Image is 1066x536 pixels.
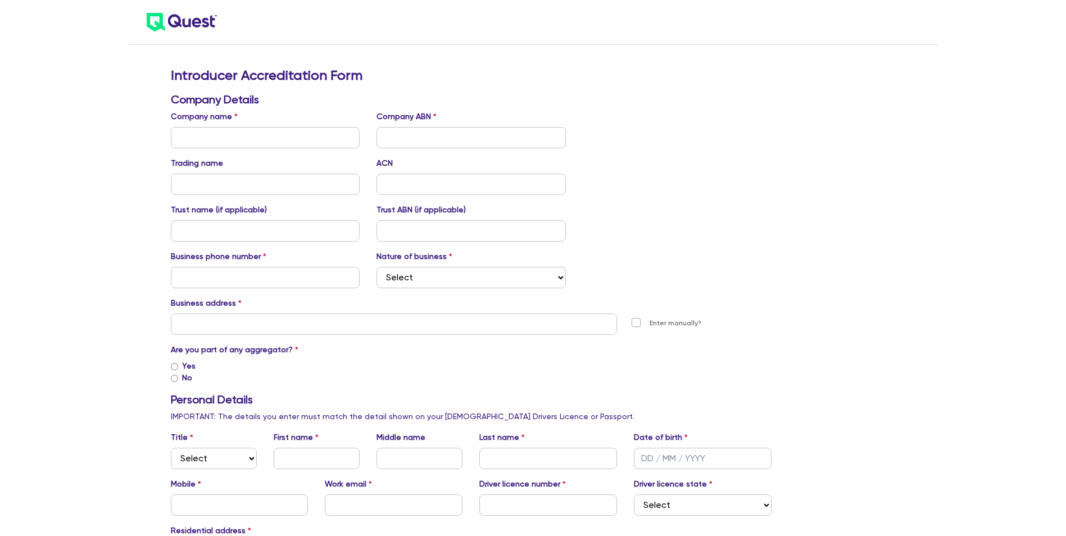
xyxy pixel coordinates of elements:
[479,478,566,490] label: Driver licence number
[171,431,193,443] label: Title
[274,431,319,443] label: First name
[376,111,437,122] label: Company ABN
[171,111,238,122] label: Company name
[325,478,372,490] label: Work email
[171,251,266,262] label: Business phone number
[634,448,772,469] input: DD / MM / YYYY
[182,372,192,384] label: No
[376,431,425,443] label: Middle name
[479,431,525,443] label: Last name
[376,204,466,216] label: Trust ABN (if applicable)
[171,297,242,309] label: Business address
[171,478,201,490] label: Mobile
[171,93,772,106] h3: Company Details
[171,411,772,423] p: IMPORTANT: The details you enter must match the detail shown on your [DEMOGRAPHIC_DATA] Drivers L...
[147,13,217,31] img: quest-logo
[376,157,393,169] label: ACN
[376,251,452,262] label: Nature of business
[171,157,223,169] label: Trading name
[171,204,267,216] label: Trust name (if applicable)
[171,344,298,356] label: Are you part of any aggregator?
[171,67,772,84] h2: Introducer Accreditation Form
[634,478,713,490] label: Driver licence state
[182,360,196,372] label: Yes
[634,431,688,443] label: Date of birth
[171,393,772,406] h3: Personal Details
[650,318,701,329] label: Enter manually?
